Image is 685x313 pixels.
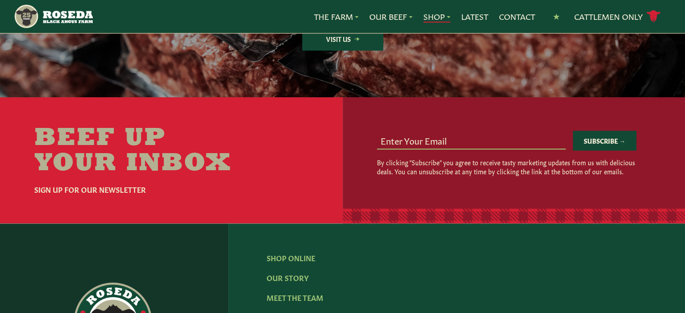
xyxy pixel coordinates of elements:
a: Contact [499,11,535,23]
h6: Sign Up For Our Newsletter [34,184,265,195]
a: Meet The Team [267,292,323,302]
button: Subscribe → [573,131,636,150]
img: https://roseda.com/wp-content/uploads/2021/05/roseda-25-header.png [14,4,92,29]
a: Visit Us [302,27,383,50]
a: Shop [423,11,450,23]
h2: Beef Up Your Inbox [34,126,265,177]
input: Enter Your Email [377,132,566,149]
a: Shop Online [267,253,315,263]
a: Our Story [267,272,308,282]
a: Latest [461,11,488,23]
a: Cattlemen Only [574,9,661,24]
p: By clicking "Subscribe" you agree to receive tasty marketing updates from us with delicious deals... [377,158,636,176]
a: Our Beef [369,11,413,23]
a: The Farm [314,11,358,23]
